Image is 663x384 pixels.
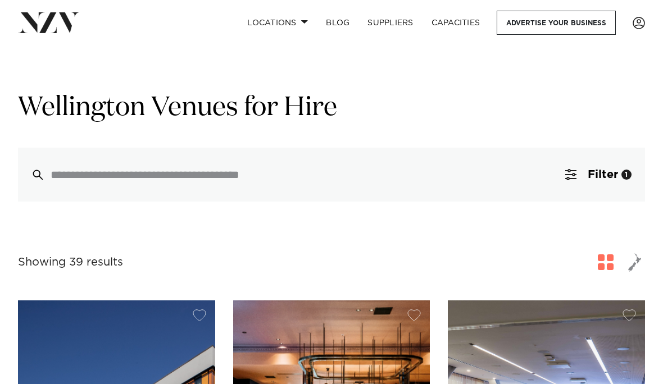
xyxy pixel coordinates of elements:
[423,11,489,35] a: Capacities
[238,11,317,35] a: Locations
[18,90,645,125] h1: Wellington Venues for Hire
[497,11,616,35] a: Advertise your business
[18,12,79,33] img: nzv-logo.png
[317,11,358,35] a: BLOG
[621,170,632,180] div: 1
[18,254,123,271] div: Showing 39 results
[358,11,422,35] a: SUPPLIERS
[552,148,645,202] button: Filter1
[588,169,618,180] span: Filter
